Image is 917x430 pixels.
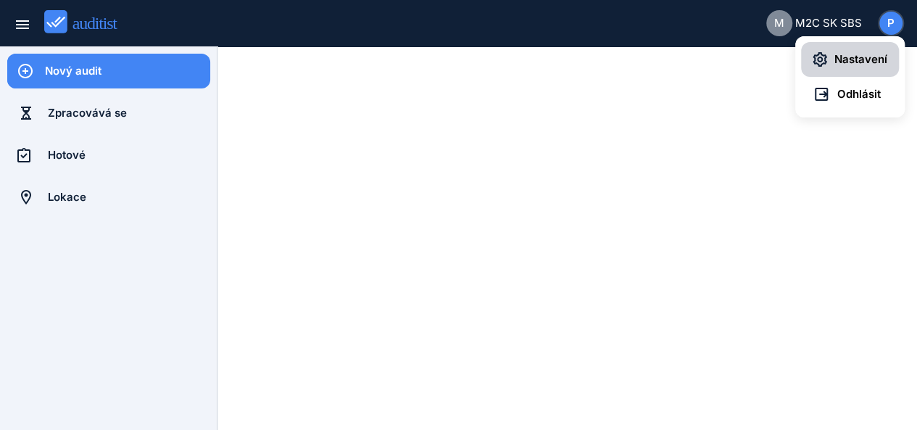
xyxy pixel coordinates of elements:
div: Lokace [48,189,210,205]
a: Zpracovává se [7,96,210,131]
span: Nastavení [827,51,887,68]
a: Hotové [7,138,210,173]
img: auditist_logo_new.svg [44,10,130,34]
button: P [878,10,904,36]
div: Zpracovává se [48,105,210,121]
button: Nastavení [801,42,899,77]
button: Odhlásit [801,77,892,112]
div: Nový audit [45,63,210,79]
span: M [774,15,784,32]
span: M2C SK SBS [795,15,862,32]
a: Lokace [7,180,210,215]
div: Hotové [48,147,210,163]
span: Odhlásit [830,86,881,103]
i: menu [14,16,31,33]
span: P [887,15,895,32]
